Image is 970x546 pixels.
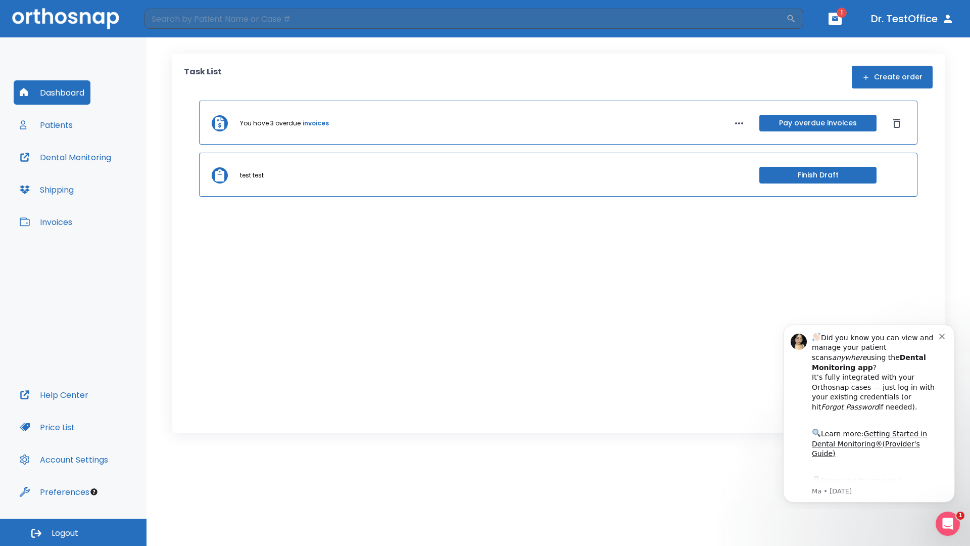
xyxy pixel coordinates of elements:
[303,119,329,128] a: invoices
[14,210,78,234] button: Invoices
[759,115,877,131] button: Pay overdue invoices
[144,9,786,29] input: Search by Patient Name or Case #
[89,487,99,496] div: Tooltip anchor
[14,177,80,202] button: Shipping
[44,159,171,210] div: Download the app: | ​ Let us know if you need help getting started!
[240,119,301,128] p: You have 3 overdue
[889,115,905,131] button: Dismiss
[240,171,264,180] p: test test
[936,512,960,536] iframe: Intercom live chat
[14,80,90,105] button: Dashboard
[44,171,171,180] p: Message from Ma, sent 6w ago
[14,113,79,137] button: Patients
[768,315,970,509] iframe: Intercom notifications message
[52,528,78,539] span: Logout
[44,161,134,179] a: App Store
[867,10,958,28] button: Dr. TestOffice
[14,415,81,439] button: Price List
[184,66,222,88] p: Task List
[837,8,847,18] span: 1
[171,16,179,24] button: Dismiss notification
[14,145,117,169] button: Dental Monitoring
[14,383,94,407] button: Help Center
[14,447,114,472] button: Account Settings
[852,66,933,88] button: Create order
[12,8,119,29] img: Orthosnap
[14,480,95,504] button: Preferences
[956,512,964,520] span: 1
[759,167,877,184] button: Finish Draft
